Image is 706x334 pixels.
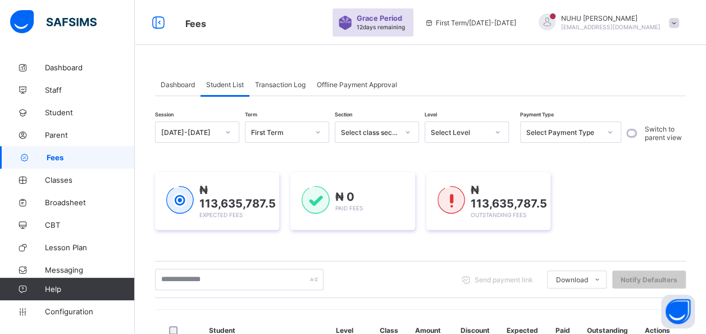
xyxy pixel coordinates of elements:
[357,24,405,30] span: 12 days remaining
[338,16,352,30] img: sticker-purple.71386a28dfed39d6af7621340158ba97.svg
[425,111,437,118] span: Level
[471,183,547,210] span: ₦ 113,635,787.5
[45,243,135,252] span: Lesson Plan
[45,63,135,72] span: Dashboard
[341,128,398,137] div: Select class section
[526,128,600,137] div: Select Payment Type
[251,128,308,137] div: First Term
[245,111,257,118] span: Term
[199,211,243,218] span: Expected Fees
[357,14,402,22] span: Grace Period
[206,80,244,89] span: Student List
[335,205,363,211] span: Paid Fees
[161,128,218,137] div: [DATE]-[DATE]
[45,175,135,184] span: Classes
[45,85,135,94] span: Staff
[185,18,206,29] span: Fees
[471,211,526,218] span: Outstanding Fees
[431,128,488,137] div: Select Level
[335,190,354,204] span: ₦ 0
[561,24,661,30] span: [EMAIL_ADDRESS][DOMAIN_NAME]
[45,130,135,139] span: Parent
[45,307,134,316] span: Configuration
[10,10,97,34] img: safsims
[556,276,588,284] span: Download
[255,80,306,89] span: Transaction Log
[317,80,397,89] span: Offline Payment Approval
[199,183,276,210] span: ₦ 113,635,787.5
[45,285,134,294] span: Help
[302,186,329,214] img: paid-1.3eb1404cbcb1d3b736510a26bbfa3ccb.svg
[335,111,352,118] span: Section
[166,186,194,214] img: expected-1.03dd87d44185fb6c27cc9b2570c10499.svg
[45,265,135,274] span: Messaging
[45,198,135,207] span: Broadsheet
[645,125,683,142] label: Switch to parent view
[527,13,685,32] div: NUHUAHMED
[45,108,135,117] span: Student
[475,276,533,284] span: Send payment link
[45,220,135,229] span: CBT
[661,295,695,328] button: Open asap
[47,153,135,162] span: Fees
[161,80,195,89] span: Dashboard
[155,111,174,118] span: Session
[520,111,554,118] span: Payment Type
[561,14,661,22] span: NUHU [PERSON_NAME]
[438,186,465,214] img: outstanding-1.146d663e52f09953f639664a84e30106.svg
[621,276,677,284] span: Notify Defaulters
[425,19,516,27] span: session/term information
